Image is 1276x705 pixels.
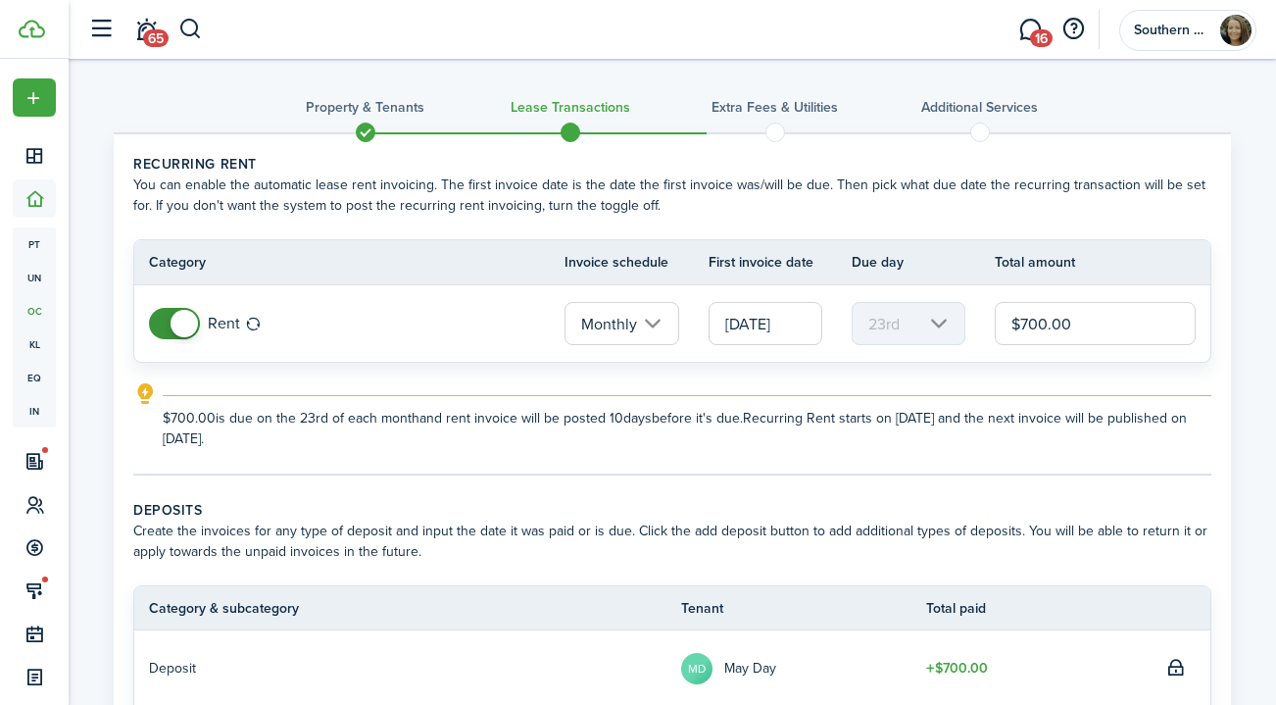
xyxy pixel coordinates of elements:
[926,658,988,679] table-amount-title: $700.00
[995,302,1196,345] input: 0.00
[133,154,1211,175] wizard-step-header-title: Recurring rent
[134,653,681,683] td: Deposit
[1134,24,1212,37] span: Southern Homes
[1220,15,1251,46] img: Southern Homes
[564,252,708,273] th: Invoice schedule
[13,227,56,261] a: pt
[13,327,56,361] a: kl
[163,408,1211,449] explanation-description: $700.00 is due on the 23rd of each month and rent invoice will be posted 10 days before it's due....
[82,11,120,48] button: Open sidebar
[511,97,630,118] h3: Lease Transactions
[712,97,838,118] h3: Extra fees & Utilities
[306,97,424,118] h3: Property & Tenants
[1011,5,1049,55] a: Messaging
[127,5,165,55] a: Notifications
[926,598,1161,619] th: Total paid
[13,261,56,294] a: un
[1030,29,1053,47] span: 16
[19,20,45,38] img: TenantCloud
[709,302,822,345] input: mm/dd/yyyy
[134,598,681,619] th: Category & subcategory
[13,394,56,428] a: in
[178,13,203,46] button: Search
[852,252,995,273] th: Due day
[133,521,1211,562] wizard-step-header-description: Create the invoices for any type of deposit and input the date it was paid or is due. Click the a...
[1056,13,1090,46] button: Open resource center
[13,361,56,394] a: eq
[143,29,169,47] span: 65
[709,252,852,273] th: First invoice date
[134,252,564,273] th: Category
[995,252,1210,273] th: Total amount
[681,598,926,619] th: Tenant
[681,653,712,684] avatar-text: MD
[133,175,1211,216] wizard-step-header-description: You can enable the automatic lease rent invoicing. The first invoice date is the date the first i...
[13,78,56,117] button: Open menu
[133,500,1211,521] wizard-step-header-title: Deposits
[921,97,1038,118] h3: Additional Services
[13,294,56,327] a: oc
[133,382,158,406] i: outline
[724,661,776,677] table-profile-info-text: May Day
